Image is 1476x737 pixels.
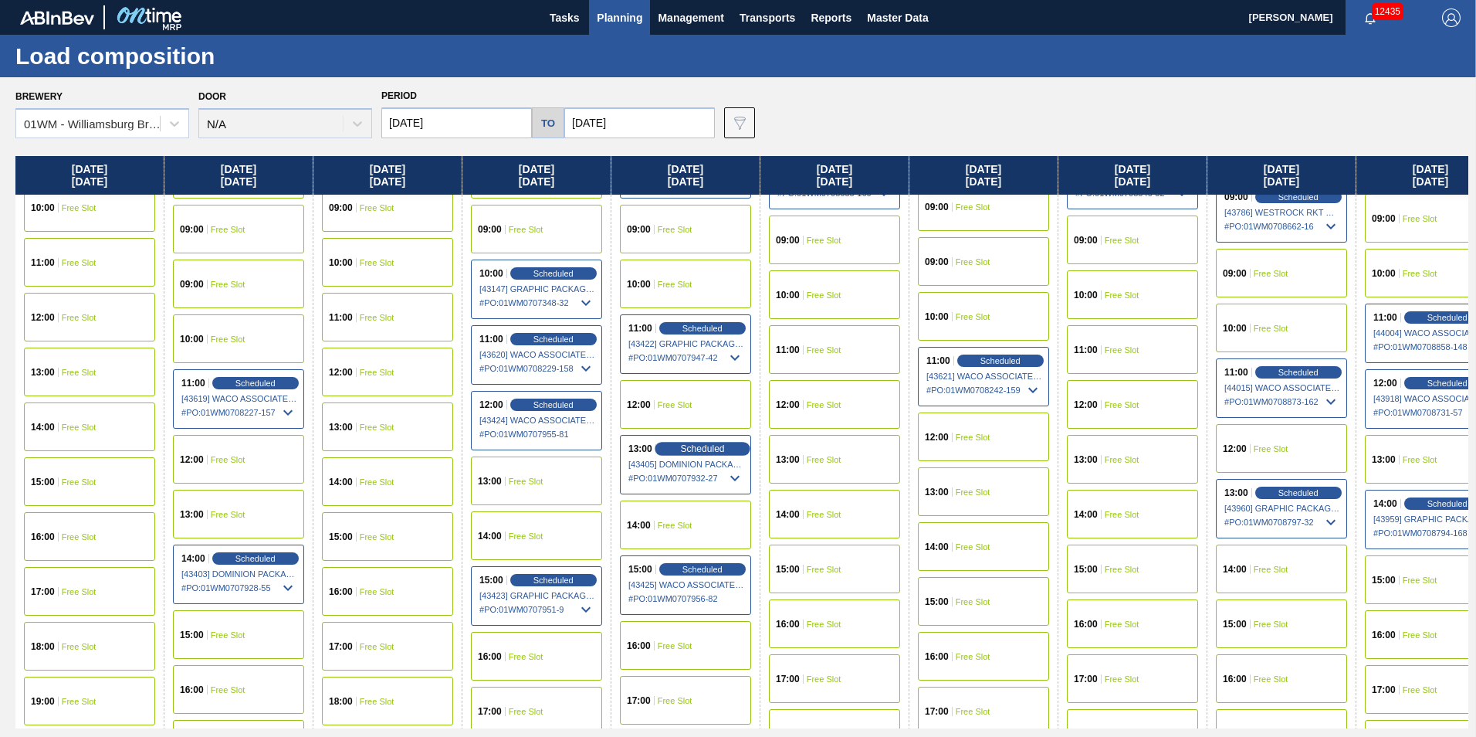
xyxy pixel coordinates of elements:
[24,117,161,131] div: 01WM - Williamsburg Brewery
[925,202,949,212] span: 09:00
[1346,7,1395,29] button: Notifications
[479,359,595,378] span: # PO : 01WM0708229-158
[31,423,55,432] span: 14:00
[31,313,55,322] span: 12:00
[564,107,715,138] input: mm/dd/yyyy
[926,372,1042,381] span: [43621] WACO ASSOCIATES - 0008253884
[20,11,94,25] img: TNhmsLtSVTkK8tSr43FrP2fwEKptu5GPRR3wAAAABJRU5ErkJggg==
[1278,368,1319,377] span: Scheduled
[980,356,1021,365] span: Scheduled
[682,324,723,333] span: Scheduled
[329,368,353,377] span: 12:00
[329,258,353,267] span: 10:00
[381,107,532,138] input: mm/dd/yyyy
[360,313,394,322] span: Free Slot
[1427,379,1468,388] span: Scheduled
[627,521,651,530] span: 14:00
[956,257,990,267] span: Free Slot
[776,455,800,464] span: 13:00
[181,394,297,403] span: [43619] WACO ASSOCIATES - 0008253884
[1403,214,1437,223] span: Free Slot
[360,477,394,487] span: Free Slot
[62,697,96,706] span: Free Slot
[1105,510,1139,519] span: Free Slot
[478,477,502,486] span: 13:00
[1403,455,1437,464] span: Free Slot
[1074,345,1098,355] span: 11:00
[807,345,841,355] span: Free Slot
[597,8,642,27] span: Planning
[956,433,990,442] span: Free Slot
[15,47,289,65] h1: Load composition
[533,269,574,278] span: Scheduled
[627,641,651,650] span: 16:00
[807,565,841,574] span: Free Slot
[776,290,800,300] span: 10:00
[479,576,503,585] span: 15:00
[211,630,245,640] span: Free Slot
[627,225,651,234] span: 09:00
[541,117,555,129] h5: to
[211,335,245,344] span: Free Slot
[31,532,55,542] span: 16:00
[313,156,462,195] div: [DATE] [DATE]
[658,8,724,27] span: Management
[1105,674,1139,684] span: Free Slot
[680,443,724,453] span: Scheduled
[909,156,1058,195] div: [DATE] [DATE]
[381,90,417,101] span: Period
[867,8,928,27] span: Master Data
[682,565,723,574] span: Scheduled
[180,510,204,519] span: 13:00
[1373,379,1397,388] span: 12:00
[1105,345,1139,355] span: Free Slot
[180,225,204,234] span: 09:00
[1403,630,1437,640] span: Free Slot
[956,312,990,321] span: Free Slot
[926,356,950,365] span: 11:00
[180,335,204,344] span: 10:00
[1372,630,1396,640] span: 16:00
[360,368,394,377] span: Free Slot
[479,294,595,312] span: # PO : 01WM0707348-32
[235,554,276,563] span: Scheduled
[956,597,990,606] span: Free Slot
[658,400,692,409] span: Free Slot
[479,591,595,600] span: [43423] GRAPHIC PACKAGING INTERNATIONA - 0008221069
[31,642,55,651] span: 18:00
[1074,400,1098,409] span: 12:00
[360,423,394,432] span: Free Slot
[628,339,744,348] span: [43422] GRAPHIC PACKAGING INTERNATIONA - 0008221069
[776,510,800,519] span: 14:00
[1224,383,1340,392] span: [44015] WACO ASSOCIATES - 0008253884
[1373,313,1397,322] span: 11:00
[1254,565,1288,574] span: Free Slot
[628,460,744,469] span: [43405] DOMINION PACKAGING, INC. - 0008325026
[1105,400,1139,409] span: Free Slot
[807,236,841,245] span: Free Slot
[807,674,841,684] span: Free Slot
[1403,685,1437,695] span: Free Slot
[31,368,55,377] span: 13:00
[956,202,990,212] span: Free Slot
[180,455,204,464] span: 12:00
[1223,324,1247,333] span: 10:00
[181,379,205,388] span: 11:00
[462,156,611,195] div: [DATE] [DATE]
[329,642,353,651] span: 17:00
[724,107,755,138] button: icon-filter-gray
[627,400,651,409] span: 12:00
[740,8,795,27] span: Transports
[628,324,652,333] span: 11:00
[211,510,245,519] span: Free Slot
[533,400,574,409] span: Scheduled
[760,156,909,195] div: [DATE] [DATE]
[180,685,204,695] span: 16:00
[1105,455,1139,464] span: Free Slot
[807,510,841,519] span: Free Slot
[62,258,96,267] span: Free Slot
[62,642,96,651] span: Free Slot
[730,114,749,132] img: icon-filter-gray
[925,312,949,321] span: 10:00
[360,697,394,706] span: Free Slot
